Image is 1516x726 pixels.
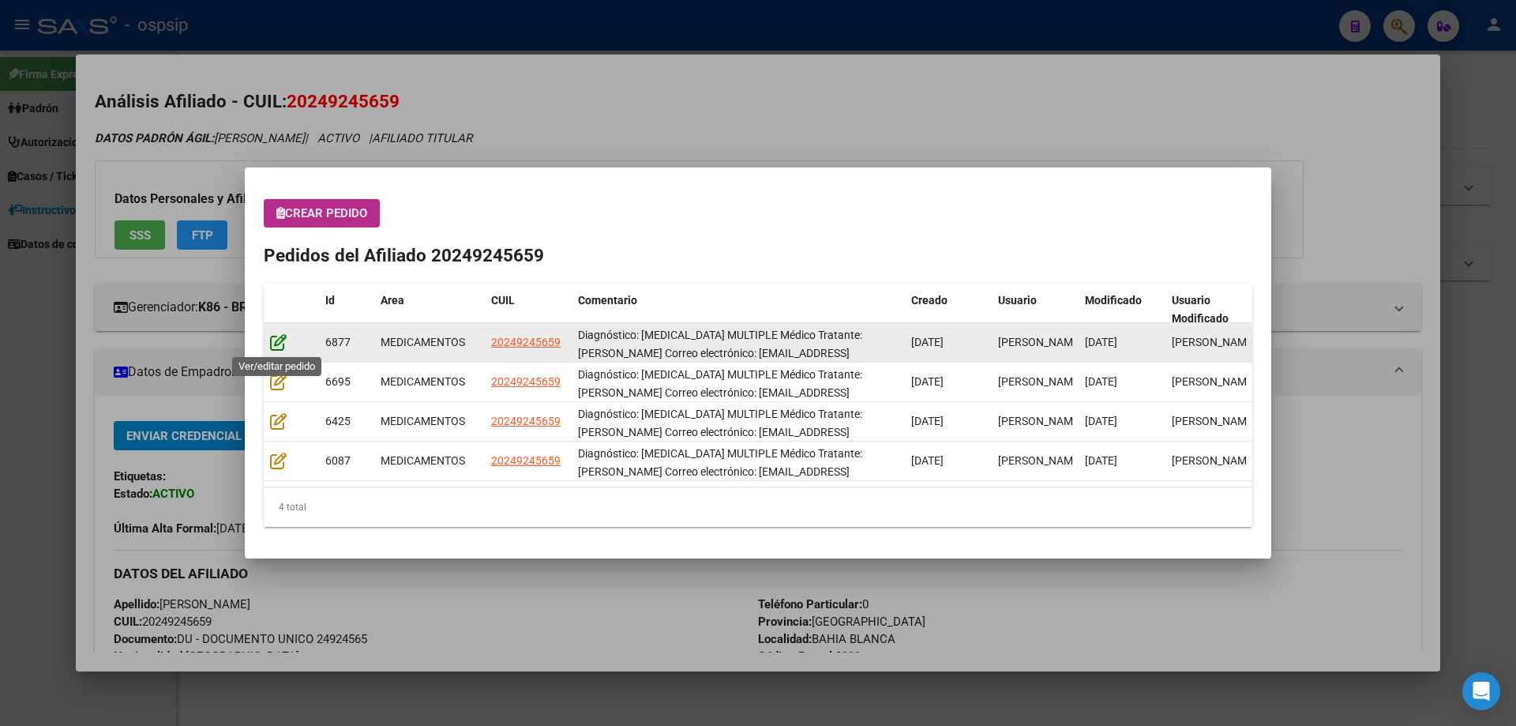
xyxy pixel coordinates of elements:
span: Diagnóstico: ESCLEROSIS MULTIPLE Médico Tratante: SGRILLI Correo electrónico: fedegatogatica@gmai... [578,408,880,510]
span: Modificado [1085,294,1142,307]
span: 6087 [325,454,351,467]
span: [PERSON_NAME] [1172,336,1256,348]
span: [PERSON_NAME] [998,454,1083,467]
span: 6695 [325,375,351,388]
span: Diagnóstico: ESCLEROSIS MULTIPLE Médico Tratante: SGRILLI Correo electrónico: fedegatogatica@gmai... [578,368,881,471]
datatable-header-cell: Area [374,284,485,336]
span: 20249245659 [491,454,561,467]
span: CUIL [491,294,515,307]
div: Open Intercom Messenger [1462,672,1500,710]
span: MEDICAMENTOS [381,375,465,388]
span: MEDICAMENTOS [381,336,465,348]
span: MEDICAMENTOS [381,454,465,467]
span: [PERSON_NAME] [1172,454,1256,467]
datatable-header-cell: Id [319,284,374,336]
span: Diagnóstico: ESCLEROSIS MULTIPLE Médico Tratante: SGRILLI Correo electrónico: fedegatogatica@gmai... [578,447,888,532]
span: 20249245659 [491,415,561,427]
datatable-header-cell: CUIL [485,284,572,336]
span: [PERSON_NAME] [998,375,1083,388]
span: [DATE] [1085,454,1117,467]
span: [PERSON_NAME] [998,336,1083,348]
span: 6877 [325,336,351,348]
span: Diagnóstico: ESCLEROSIS MULTIPLE Médico Tratante: SGRILLI Correo electrónico: fedegatogatica@gmai... [578,329,895,431]
span: Crear Pedido [276,206,367,220]
button: Crear Pedido [264,199,380,228]
span: [PERSON_NAME] [1172,415,1256,427]
span: 20249245659 [491,336,561,348]
span: [DATE] [911,375,944,388]
span: [DATE] [911,415,944,427]
span: Creado [911,294,947,307]
span: Area [381,294,404,307]
span: Usuario Modificado [1172,294,1229,325]
span: [PERSON_NAME] [998,415,1083,427]
span: [DATE] [1085,336,1117,348]
span: 20249245659 [491,375,561,388]
datatable-header-cell: Modificado [1079,284,1165,336]
span: [DATE] [1085,375,1117,388]
span: [DATE] [1085,415,1117,427]
span: MEDICAMENTOS [381,415,465,427]
span: [DATE] [911,336,944,348]
datatable-header-cell: Usuario Modificado [1165,284,1252,336]
h2: Pedidos del Afiliado 20249245659 [264,243,1252,269]
div: 4 total [264,487,1252,527]
datatable-header-cell: Comentario [572,284,905,336]
span: [PERSON_NAME] [1172,375,1256,388]
datatable-header-cell: Usuario [992,284,1079,336]
span: 6425 [325,415,351,427]
span: Id [325,294,335,307]
span: [DATE] [911,454,944,467]
datatable-header-cell: Creado [905,284,992,336]
span: Comentario [578,294,637,307]
span: Usuario [998,294,1037,307]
